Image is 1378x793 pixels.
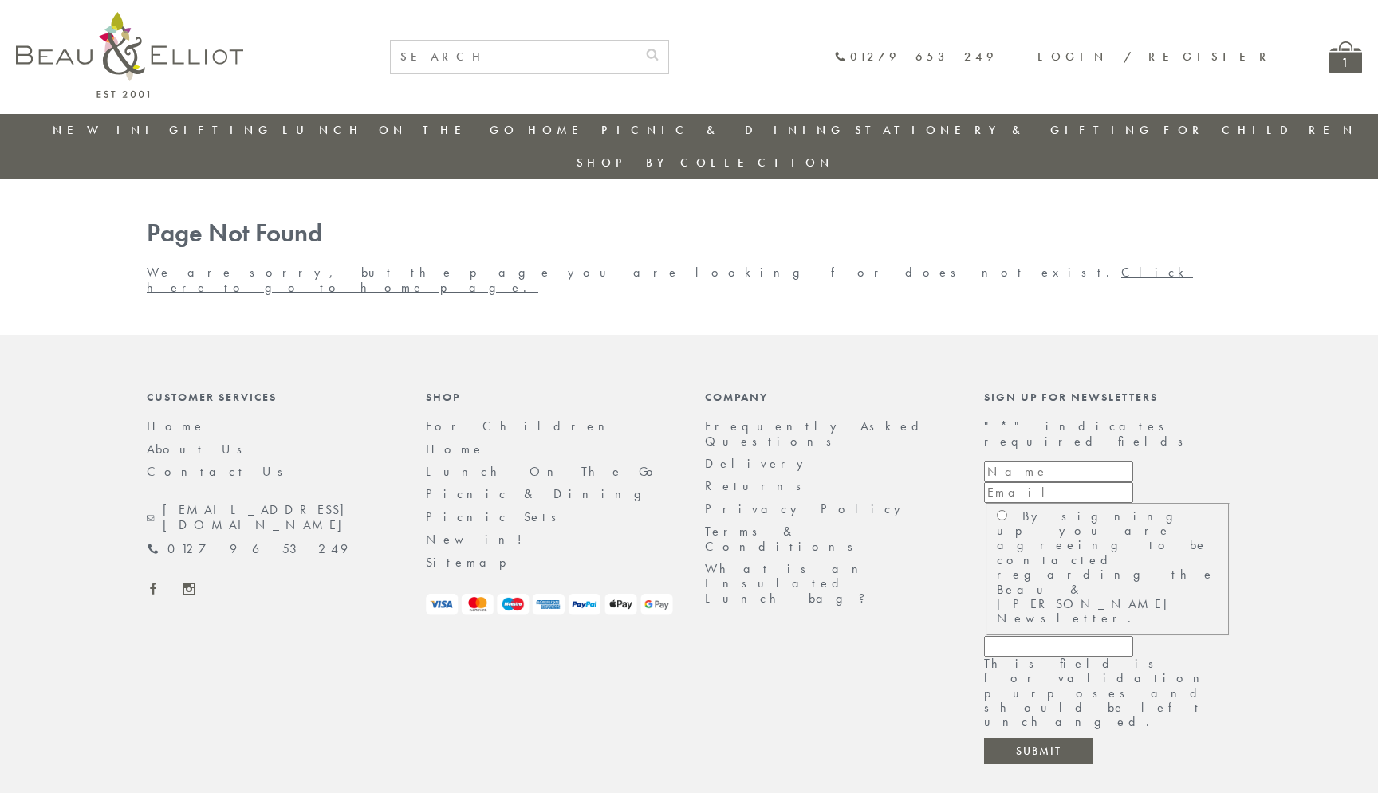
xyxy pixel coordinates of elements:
a: New in! [426,531,533,548]
div: Shop [426,391,673,403]
label: By signing up you are agreeing to be contacted regarding the Beau & [PERSON_NAME] Newsletter. [997,508,1215,627]
a: Click here to go to home page. [147,264,1193,295]
a: Delivery [705,455,812,472]
a: New in! [53,122,159,138]
a: Picnic & Dining [426,485,657,502]
a: Terms & Conditions [705,523,864,554]
h1: Page Not Found [147,219,1231,249]
div: We are sorry, but the page you are looking for does not exist. [131,219,1247,295]
img: payment-logos.png [426,594,673,615]
a: 01279 653 249 [834,50,998,64]
a: Lunch On The Go [282,122,518,138]
a: Privacy Policy [705,501,909,517]
a: About Us [147,441,253,457]
div: Sign up for newsletters [984,391,1231,403]
a: For Children [426,418,617,434]
a: Home [528,122,592,138]
div: Customer Services [147,391,394,403]
a: Gifting [169,122,273,138]
input: Name [984,461,1133,482]
div: Company [705,391,952,403]
input: Email [984,482,1133,503]
a: Contact Us [147,463,293,480]
a: Home [426,441,485,457]
a: Stationery & Gifting [855,122,1154,138]
a: Login / Register [1037,49,1274,65]
a: Home [147,418,206,434]
input: SEARCH [391,41,636,73]
a: 01279 653 249 [147,542,348,556]
a: Shop by collection [577,155,834,171]
a: [EMAIL_ADDRESS][DOMAIN_NAME] [147,503,394,532]
img: logo [16,12,243,98]
div: This field is for validation purposes and should be left unchanged. [984,657,1231,730]
a: Lunch On The Go [426,463,663,480]
a: Picnic Sets [426,508,567,525]
a: What is an Insulated Lunch bag? [705,560,878,607]
p: " " indicates required fields [984,419,1231,449]
a: Returns [705,477,812,494]
input: Submit [984,738,1093,765]
a: Picnic & Dining [601,122,845,138]
a: Frequently Asked Questions [705,418,929,449]
a: 1 [1329,41,1362,73]
a: Sitemap [426,554,528,571]
a: For Children [1163,122,1357,138]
